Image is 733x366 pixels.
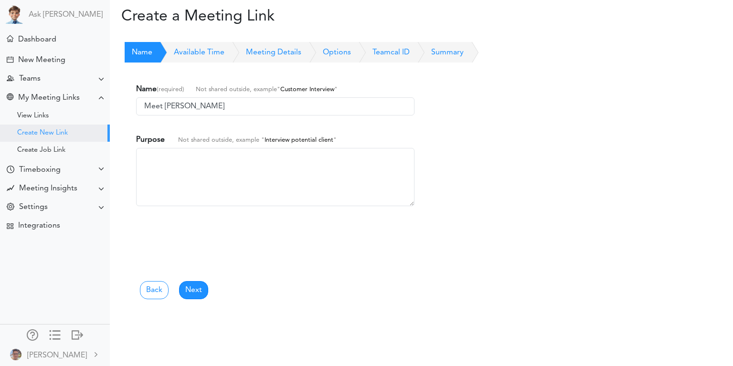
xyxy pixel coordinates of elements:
span: Interview potential client [265,137,333,143]
div: TEAMCAL AI Workflow Apps [7,223,13,230]
a: Name [125,42,152,63]
div: Share Meeting Link [7,94,13,103]
div: Dashboard [18,35,56,44]
a: Available Time [152,42,224,63]
div: Timeboxing [19,166,61,175]
label: Name [136,84,338,95]
a: Teamcal ID [351,42,410,63]
span: Not shared outside, example " " [167,137,337,143]
div: My Meeting Links [18,94,80,103]
div: [PERSON_NAME] [27,350,87,361]
div: New Meeting [18,56,65,65]
div: Settings [19,203,48,212]
div: Integrations [18,221,60,230]
a: Options [301,42,351,63]
small: (required) [157,86,338,93]
div: Log out [72,329,83,339]
div: Show only icons [49,329,61,339]
div: Teams [19,74,41,84]
h2: Create a Meeting Link [121,8,308,26]
div: View Links [17,114,49,118]
a: Change side menu [49,329,61,343]
span: Please enter correct purpose [136,207,141,218]
div: Meeting Insights [19,184,77,193]
div: Create New Link [17,131,68,136]
a: Ask [PERSON_NAME] [29,10,103,20]
a: Next [179,281,208,299]
span: Not shared outside, example" " [184,86,338,93]
img: Powered by TEAMCAL AI [5,5,24,24]
span: Customer Interview [280,86,334,93]
div: Create Meeting [7,56,13,63]
div: Create Job Link [17,148,65,153]
img: 9k= [10,349,21,360]
a: Summary [410,42,464,63]
label: Purpose [136,134,337,146]
a: [PERSON_NAME] [1,344,109,365]
a: Meeting Details [224,42,301,63]
div: Meeting Dashboard [7,35,13,42]
a: Back [140,281,169,299]
div: Time Your Goals [7,166,14,175]
div: Manage Members and Externals [27,329,38,339]
span: ID available [136,116,141,127]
